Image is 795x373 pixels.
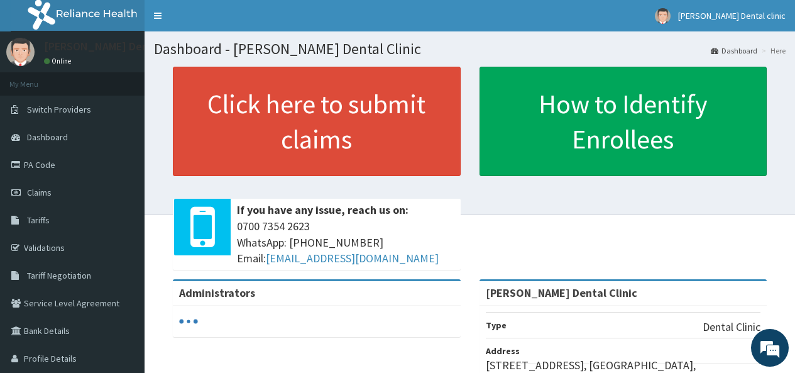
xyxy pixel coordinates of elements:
[27,214,50,226] span: Tariffs
[759,45,786,56] li: Here
[480,67,767,176] a: How to Identify Enrollees
[266,251,439,265] a: [EMAIL_ADDRESS][DOMAIN_NAME]
[486,320,507,331] b: Type
[711,45,757,56] a: Dashboard
[237,218,454,267] span: 0700 7354 2623 WhatsApp: [PHONE_NUMBER] Email:
[44,41,190,52] p: [PERSON_NAME] Dental clinic
[678,10,786,21] span: [PERSON_NAME] Dental clinic
[703,319,760,335] p: Dental Clinic
[27,104,91,115] span: Switch Providers
[179,286,255,300] b: Administrators
[486,286,637,300] strong: [PERSON_NAME] Dental Clinic
[27,270,91,281] span: Tariff Negotiation
[486,345,520,357] b: Address
[655,8,671,24] img: User Image
[44,57,74,65] a: Online
[27,187,52,198] span: Claims
[173,67,461,176] a: Click here to submit claims
[6,38,35,66] img: User Image
[154,41,786,57] h1: Dashboard - [PERSON_NAME] Dental Clinic
[237,203,408,217] b: If you have any issue, reach us on:
[179,312,198,331] svg: audio-loading
[27,131,68,143] span: Dashboard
